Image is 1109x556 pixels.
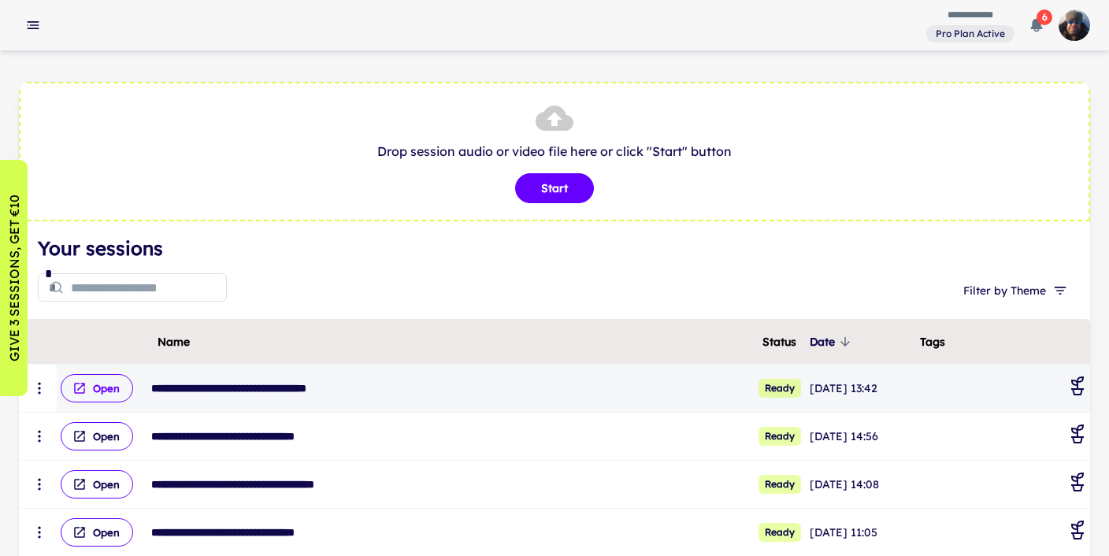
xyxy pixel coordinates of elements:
[36,142,1073,161] p: Drop session audio or video file here or click "Start" button
[61,518,133,547] button: Open
[61,374,133,402] button: Open
[926,25,1014,41] span: View and manage your current plan and billing details.
[926,24,1014,43] a: View and manage your current plan and billing details.
[1021,9,1052,41] button: 6
[807,413,917,461] td: [DATE] 14:56
[758,523,801,542] span: Ready
[920,332,945,351] span: Tags
[810,332,855,351] span: Date
[1068,521,1087,544] div: Coaching
[515,173,594,203] button: Start
[5,195,24,361] p: GIVE 3 SESSIONS, GET €10
[762,332,796,351] span: Status
[1068,473,1087,496] div: Coaching
[38,234,1071,262] h4: Your sessions
[1068,376,1087,400] div: Coaching
[807,461,917,509] td: [DATE] 14:08
[957,276,1071,305] button: Filter by Theme
[158,332,190,351] span: Name
[758,427,801,446] span: Ready
[61,422,133,450] button: Open
[758,379,801,398] span: Ready
[929,27,1011,41] span: Pro Plan Active
[1068,424,1087,448] div: Coaching
[61,470,133,499] button: Open
[1059,9,1090,41] img: photoURL
[807,365,917,413] td: [DATE] 13:42
[1037,9,1052,25] span: 6
[758,475,801,494] span: Ready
